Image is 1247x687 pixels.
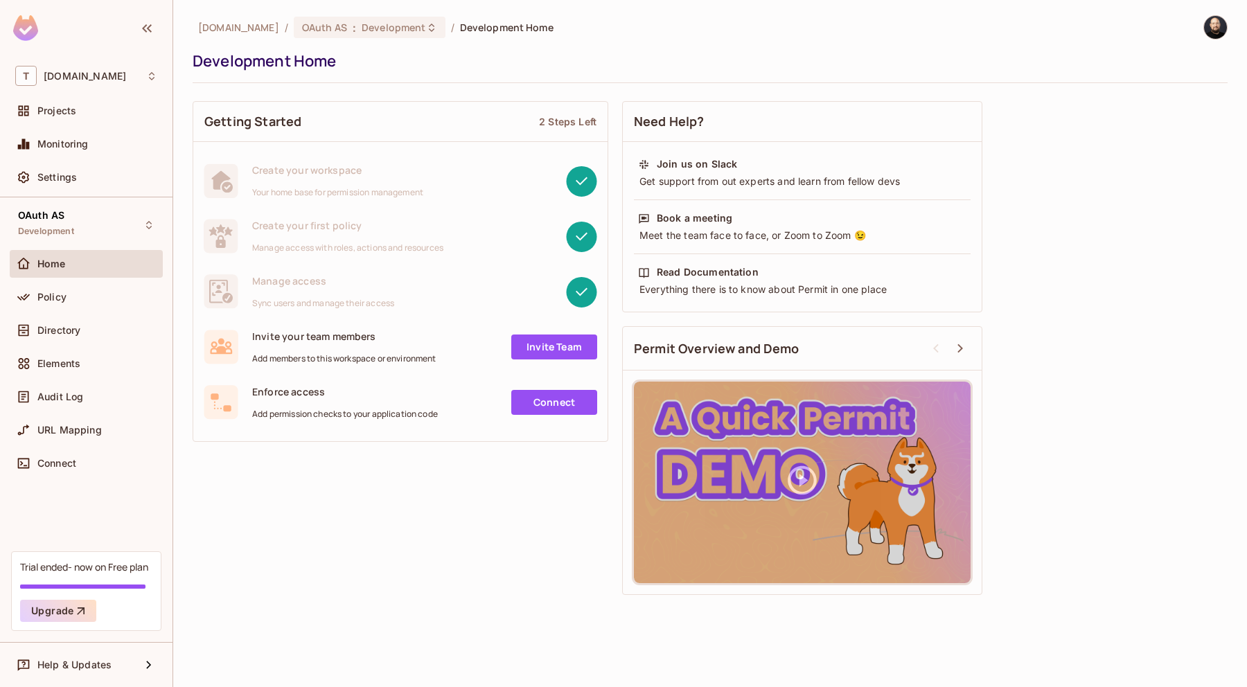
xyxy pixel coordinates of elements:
[37,391,83,402] span: Audit Log
[511,390,597,415] a: Connect
[252,219,443,232] span: Create your first policy
[285,21,288,34] li: /
[252,163,423,177] span: Create your workspace
[204,113,301,130] span: Getting Started
[37,139,89,150] span: Monitoring
[37,105,76,116] span: Projects
[37,292,67,303] span: Policy
[634,340,799,357] span: Permit Overview and Demo
[511,334,597,359] a: Invite Team
[37,458,76,469] span: Connect
[37,172,77,183] span: Settings
[252,242,443,253] span: Manage access with roles, actions and resources
[302,21,347,34] span: OAuth AS
[37,659,112,670] span: Help & Updates
[252,298,394,309] span: Sync users and manage their access
[18,226,74,237] span: Development
[20,600,96,622] button: Upgrade
[657,211,732,225] div: Book a meeting
[37,325,80,336] span: Directory
[539,115,596,128] div: 2 Steps Left
[252,274,394,287] span: Manage access
[252,330,436,343] span: Invite your team members
[362,21,425,34] span: Development
[252,409,438,420] span: Add permission checks to your application code
[20,560,148,573] div: Trial ended- now on Free plan
[198,21,279,34] span: the active workspace
[634,113,705,130] span: Need Help?
[252,187,423,198] span: Your home base for permission management
[451,21,454,34] li: /
[460,21,554,34] span: Development Home
[657,157,737,171] div: Join us on Slack
[352,22,357,33] span: :
[252,353,436,364] span: Add members to this workspace or environment
[252,385,438,398] span: Enforce access
[193,51,1221,71] div: Development Home
[657,265,759,279] div: Read Documentation
[44,71,126,82] span: Workspace: tk-permit.io
[37,258,66,269] span: Home
[13,15,38,41] img: SReyMgAAAABJRU5ErkJggg==
[1204,16,1227,39] img: Thomas kirk
[15,66,37,86] span: T
[638,229,966,242] div: Meet the team face to face, or Zoom to Zoom 😉
[638,175,966,188] div: Get support from out experts and learn from fellow devs
[638,283,966,296] div: Everything there is to know about Permit in one place
[37,425,102,436] span: URL Mapping
[37,358,80,369] span: Elements
[18,210,64,221] span: OAuth AS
